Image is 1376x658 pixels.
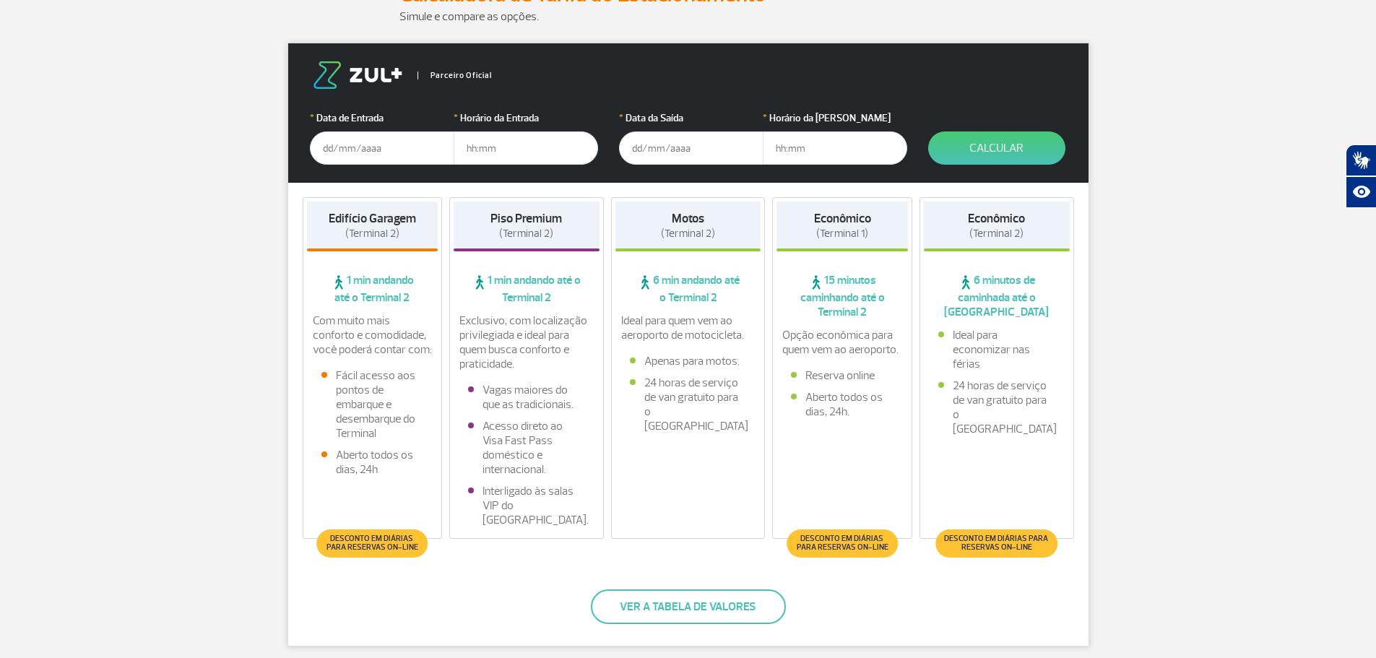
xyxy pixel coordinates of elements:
input: dd/mm/aaaa [619,131,763,165]
label: Data da Saída [619,111,763,126]
span: Desconto em diárias para reservas on-line [324,534,420,552]
span: (Terminal 1) [816,227,868,241]
input: hh:mm [454,131,598,165]
p: Simule e compare as opções. [399,8,977,25]
strong: Econômico [814,211,871,226]
span: Desconto em diárias para reservas on-line [943,534,1050,552]
span: (Terminal 2) [499,227,553,241]
span: 1 min andando até o Terminal 2 [307,273,438,305]
button: Abrir recursos assistivos. [1346,176,1376,208]
span: (Terminal 2) [969,227,1024,241]
strong: Piso Premium [490,211,562,226]
li: Acesso direto ao Visa Fast Pass doméstico e internacional. [468,419,585,477]
span: (Terminal 2) [661,227,715,241]
span: Desconto em diárias para reservas on-line [794,534,890,552]
li: 24 horas de serviço de van gratuito para o [GEOGRAPHIC_DATA] [630,376,747,433]
button: Abrir tradutor de língua de sinais. [1346,144,1376,176]
label: Horário da [PERSON_NAME] [763,111,907,126]
span: 15 minutos caminhando até o Terminal 2 [776,273,908,319]
li: Interligado às salas VIP do [GEOGRAPHIC_DATA]. [468,484,585,527]
span: Parceiro Oficial [417,72,492,79]
strong: Motos [672,211,704,226]
input: hh:mm [763,131,907,165]
li: Reserva online [791,368,893,383]
button: Calcular [928,131,1065,165]
li: Aberto todos os dias, 24h [321,448,424,477]
label: Horário da Entrada [454,111,598,126]
p: Com muito mais conforto e comodidade, você poderá contar com: [313,313,433,357]
strong: Econômico [968,211,1025,226]
p: Opção econômica para quem vem ao aeroporto. [782,328,902,357]
div: Plugin de acessibilidade da Hand Talk. [1346,144,1376,208]
span: 6 min andando até o Terminal 2 [615,273,761,305]
img: logo-zul.png [310,61,405,89]
strong: Edifício Garagem [329,211,416,226]
span: 6 minutos de caminhada até o [GEOGRAPHIC_DATA] [924,273,1070,319]
span: 1 min andando até o Terminal 2 [454,273,600,305]
li: Aberto todos os dias, 24h. [791,390,893,419]
li: Fácil acesso aos pontos de embarque e desembarque do Terminal [321,368,424,441]
span: (Terminal 2) [345,227,399,241]
label: Data de Entrada [310,111,454,126]
button: Ver a tabela de valores [591,589,786,624]
p: Ideal para quem vem ao aeroporto de motocicleta. [621,313,756,342]
li: Vagas maiores do que as tradicionais. [468,383,585,412]
li: Apenas para motos. [630,354,747,368]
li: Ideal para economizar nas férias [938,328,1055,371]
input: dd/mm/aaaa [310,131,454,165]
li: 24 horas de serviço de van gratuito para o [GEOGRAPHIC_DATA] [938,378,1055,436]
p: Exclusivo, com localização privilegiada e ideal para quem busca conforto e praticidade. [459,313,594,371]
